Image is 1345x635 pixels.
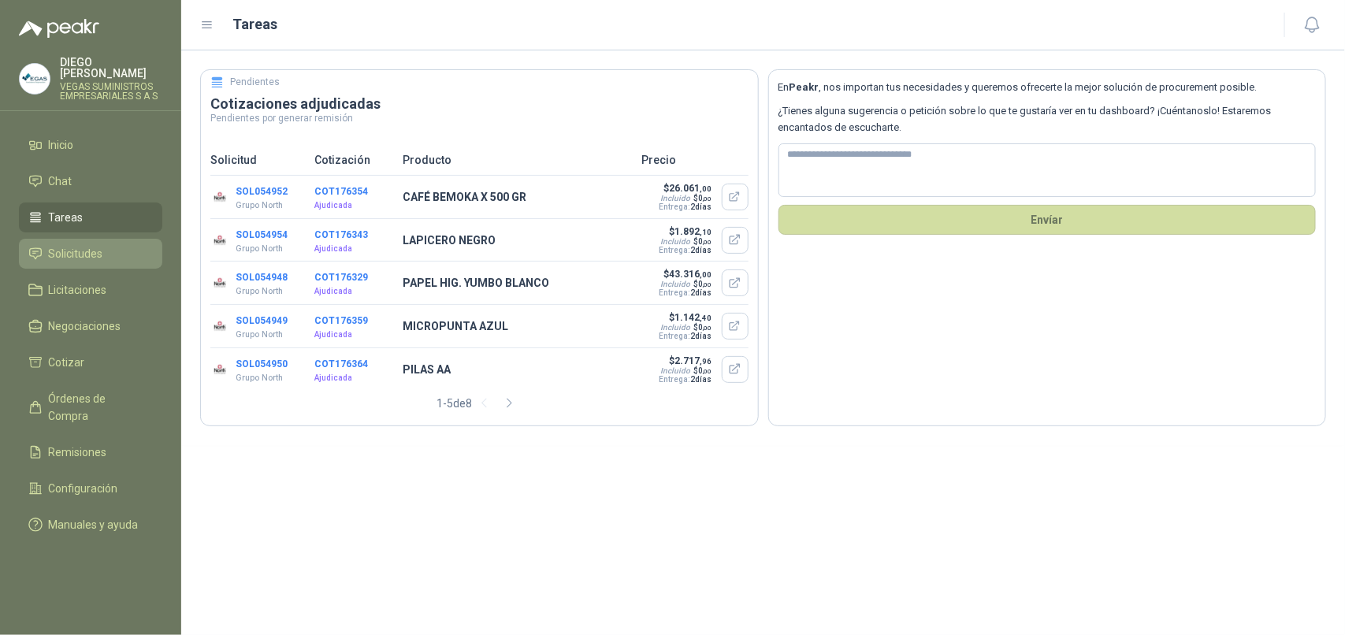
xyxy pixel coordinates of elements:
span: 2.717 [675,355,712,366]
span: 0 [699,366,712,375]
p: Ajudicada [314,199,393,212]
img: Company Logo [210,188,229,206]
span: $ [694,323,712,332]
span: 0 [699,280,712,288]
span: ,96 [700,357,712,366]
img: Company Logo [20,64,50,94]
p: Entrega: [658,288,712,297]
p: $ [658,269,712,280]
span: 2 días [691,246,712,254]
a: Remisiones [19,437,162,467]
a: Tareas [19,202,162,232]
p: Ajudicada [314,243,393,255]
button: COT176359 [314,315,368,326]
p: Entrega: [658,202,712,211]
p: Solicitud [210,151,305,169]
span: ,00 [704,195,712,202]
a: Órdenes de Compra [19,384,162,431]
p: Ajudicada [314,329,393,341]
p: $ [658,312,712,323]
span: 2 días [691,202,712,211]
img: Company Logo [210,231,229,250]
span: Licitaciones [49,281,107,299]
p: $ [658,226,712,237]
p: Entrega: [658,375,712,384]
a: Configuración [19,473,162,503]
span: ,00 [704,239,712,246]
a: Solicitudes [19,239,162,269]
p: Entrega: [658,246,712,254]
div: Incluido [661,194,691,202]
button: Envíar [778,205,1317,235]
img: Company Logo [210,317,229,336]
p: $ [658,183,712,194]
p: $ [658,355,712,366]
p: Grupo North [236,372,288,384]
img: Company Logo [210,273,229,292]
span: 1.142 [675,312,712,323]
span: Chat [49,173,72,190]
p: Grupo North [236,285,288,298]
span: 0 [699,323,712,332]
p: Grupo North [236,329,288,341]
div: Incluido [661,323,691,332]
button: COT176364 [314,358,368,369]
span: Remisiones [49,444,107,461]
span: 0 [699,237,712,246]
a: Inicio [19,130,162,160]
span: Configuración [49,480,118,497]
p: En , nos importan tus necesidades y queremos ofrecerte la mejor solución de procurement posible. [778,80,1317,95]
p: CAFÉ BEMOKA X 500 GR [403,188,633,206]
span: 2 días [691,332,712,340]
img: Logo peakr [19,19,99,38]
span: 2 días [691,288,712,297]
button: SOL054948 [236,272,288,283]
a: Chat [19,166,162,196]
span: Solicitudes [49,245,103,262]
span: Cotizar [49,354,85,371]
button: SOL054952 [236,186,288,197]
h3: Cotizaciones adjudicadas [210,95,749,113]
span: ,00 [700,270,712,279]
div: Incluido [661,237,691,246]
button: COT176354 [314,186,368,197]
button: COT176343 [314,229,368,240]
p: MICROPUNTA AZUL [403,317,633,335]
button: SOL054950 [236,358,288,369]
span: 0 [699,194,712,202]
p: DIEGO [PERSON_NAME] [60,57,162,79]
a: Negociaciones [19,311,162,341]
span: ,00 [704,281,712,288]
a: Manuales y ayuda [19,510,162,540]
p: Grupo North [236,199,288,212]
b: Peakr [790,81,819,93]
span: $ [694,280,712,288]
button: SOL054949 [236,315,288,326]
span: ,40 [700,314,712,322]
span: $ [694,194,712,202]
div: Incluido [661,280,691,288]
span: ,10 [700,228,712,236]
p: Precio [642,151,749,169]
p: Ajudicada [314,285,393,298]
span: Órdenes de Compra [49,390,147,425]
span: Negociaciones [49,317,121,335]
span: $ [694,366,712,375]
span: 1.892 [675,226,712,237]
span: Inicio [49,136,74,154]
p: Grupo North [236,243,288,255]
span: Manuales y ayuda [49,516,139,533]
p: VEGAS SUMINISTROS EMPRESARIALES S A S [60,82,162,101]
span: ,00 [700,184,712,193]
div: Incluido [661,366,691,375]
p: PAPEL HIG. YUMBO BLANCO [403,274,633,292]
span: 43.316 [670,269,712,280]
p: Ajudicada [314,372,393,384]
p: Pendientes por generar remisión [210,113,749,123]
span: ,00 [704,368,712,375]
span: ,00 [704,325,712,332]
span: Tareas [49,209,84,226]
h5: Pendientes [231,75,281,90]
span: 2 días [691,375,712,384]
a: Licitaciones [19,275,162,305]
